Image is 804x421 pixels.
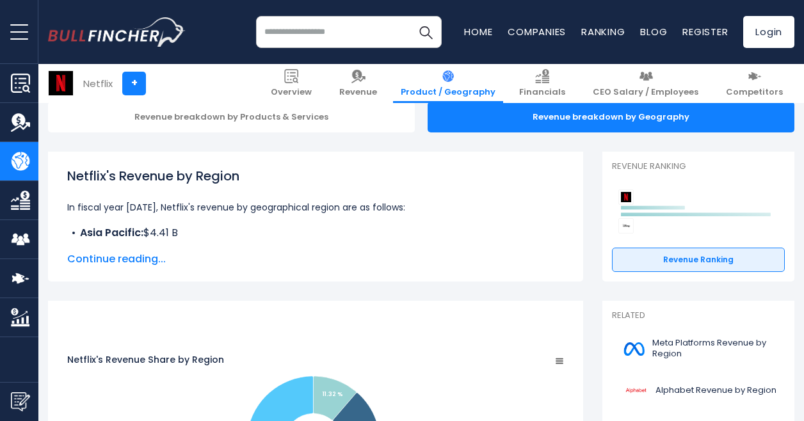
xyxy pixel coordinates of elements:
[618,189,634,205] img: Netflix competitors logo
[612,331,785,367] a: Meta Platforms Revenue by Region
[620,335,648,363] img: META logo
[726,87,783,98] span: Competitors
[655,385,776,396] span: Alphabet Revenue by Region
[48,17,186,47] img: bullfincher logo
[83,76,113,91] div: Netflix
[67,251,564,267] span: Continue reading...
[682,25,728,38] a: Register
[519,87,565,98] span: Financials
[585,64,706,103] a: CEO Salary / Employees
[511,64,573,103] a: Financials
[718,64,791,103] a: Competitors
[612,373,785,408] a: Alphabet Revenue by Region
[640,25,667,38] a: Blog
[67,225,564,241] li: $4.41 B
[67,200,564,215] p: In fiscal year [DATE], Netflix's revenue by geographical region are as follows:
[67,166,564,186] h1: Netflix's Revenue by Region
[581,25,625,38] a: Ranking
[122,72,146,95] a: +
[48,17,186,47] a: Go to homepage
[410,16,442,48] button: Search
[612,248,785,272] a: Revenue Ranking
[401,87,495,98] span: Product / Geography
[322,390,343,399] text: 11.32 %
[339,87,377,98] span: Revenue
[652,338,777,360] span: Meta Platforms Revenue by Region
[271,87,312,98] span: Overview
[48,102,415,132] div: Revenue breakdown by Products & Services
[508,25,566,38] a: Companies
[618,218,634,234] img: Walt Disney Company competitors logo
[263,64,319,103] a: Overview
[743,16,794,48] a: Login
[67,241,564,256] li: $12.39 B
[332,64,385,103] a: Revenue
[393,64,503,103] a: Product / Geography
[593,87,698,98] span: CEO Salary / Employees
[612,310,785,321] p: Related
[464,25,492,38] a: Home
[80,225,143,240] b: Asia Pacific:
[620,376,652,405] img: GOOGL logo
[612,161,785,172] p: Revenue Ranking
[49,71,73,95] img: NFLX logo
[80,241,109,255] b: EMEA:
[67,354,224,367] tspan: Netflix's Revenue Share by Region
[428,102,794,132] div: Revenue breakdown by Geography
